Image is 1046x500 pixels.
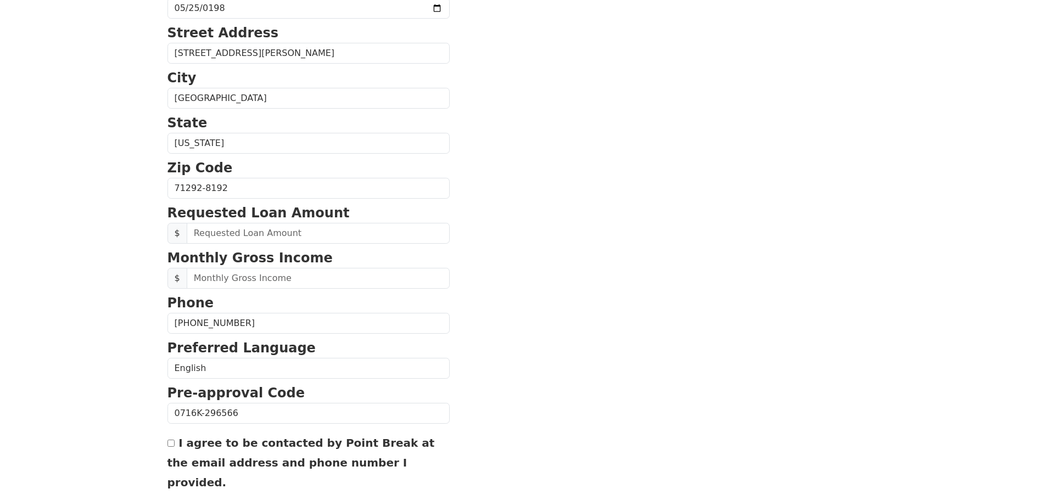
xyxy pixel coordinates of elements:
[167,70,197,86] strong: City
[167,436,435,489] label: I agree to be contacted by Point Break at the email address and phone number I provided.
[167,115,208,131] strong: State
[167,403,450,424] input: Pre-approval Code
[167,223,187,244] span: $
[167,313,450,334] input: Phone
[167,160,233,176] strong: Zip Code
[167,178,450,199] input: Zip Code
[167,205,350,221] strong: Requested Loan Amount
[167,385,305,401] strong: Pre-approval Code
[187,268,450,289] input: Monthly Gross Income
[167,25,279,41] strong: Street Address
[167,248,450,268] p: Monthly Gross Income
[167,295,214,311] strong: Phone
[187,223,450,244] input: Requested Loan Amount
[167,43,450,64] input: Street Address
[167,88,450,109] input: City
[167,268,187,289] span: $
[167,340,316,356] strong: Preferred Language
